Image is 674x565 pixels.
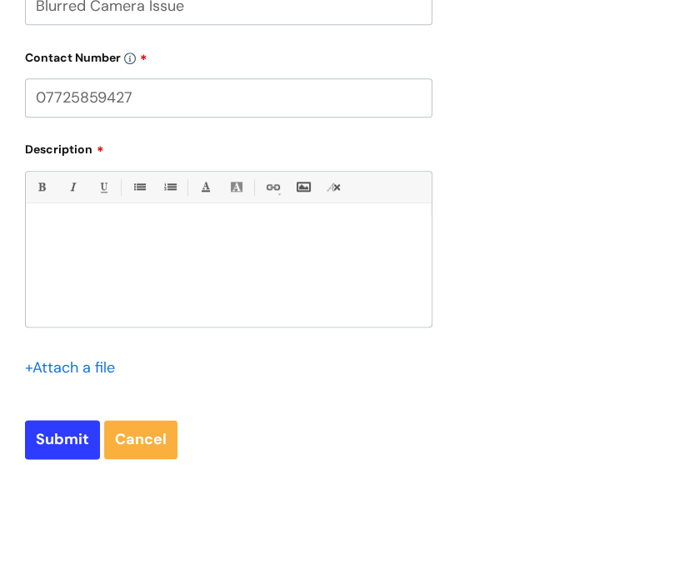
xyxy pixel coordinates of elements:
a: Bold (Ctrl-B) [31,177,52,197]
a: Remove formatting (Ctrl-\) [323,177,344,197]
img: info-icon.svg [124,52,136,64]
a: 1. Ordered List (Ctrl-Shift-8) [159,177,180,197]
a: Underline(Ctrl-U) [92,177,113,197]
label: Contact Number [25,45,432,65]
a: Cancel [104,420,177,458]
div: Attach a file [25,354,125,381]
a: Insert Image... [292,177,313,197]
a: Italic (Ctrl-I) [62,177,82,197]
input: Submit [25,420,100,458]
a: • Unordered List (Ctrl-Shift-7) [128,177,149,197]
span: + [25,357,32,377]
a: Link [262,177,282,197]
a: Back Color [226,177,247,197]
a: Font Color [195,177,216,197]
label: Description [25,137,432,157]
